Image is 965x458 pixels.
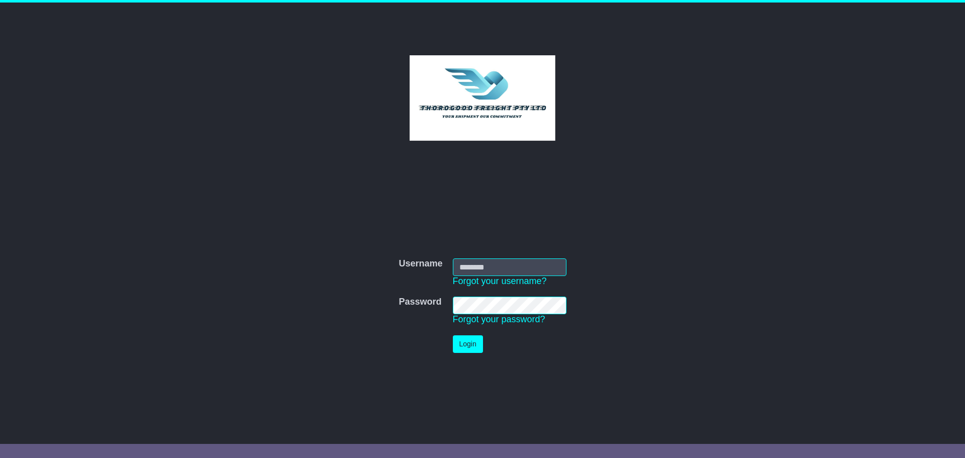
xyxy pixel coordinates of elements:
[399,258,442,269] label: Username
[399,297,441,308] label: Password
[453,314,545,324] a: Forgot your password?
[453,335,483,353] button: Login
[453,276,547,286] a: Forgot your username?
[410,55,556,141] img: Thorogood Freight Pty Ltd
